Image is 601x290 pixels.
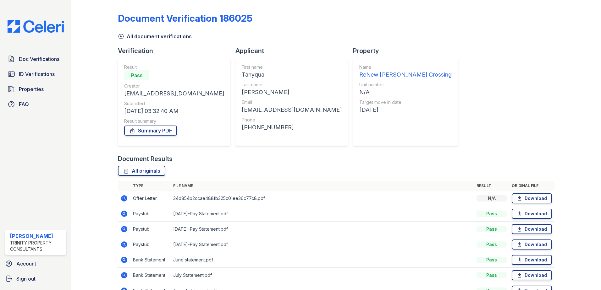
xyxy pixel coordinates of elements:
div: Pass [477,226,507,232]
td: 34d854b2ccae488fb325c01ee36c77c8.pdf [171,191,474,206]
div: First name [242,64,342,70]
a: Doc Verifications [5,53,66,65]
td: [DATE]-Pay Statement.pdf [171,206,474,222]
div: [PERSON_NAME] [10,232,64,240]
span: Doc Verifications [19,55,59,63]
th: Result [474,181,509,191]
td: Paystub [130,206,171,222]
td: July Statement.pdf [171,268,474,283]
a: Download [512,239,552,250]
div: Target move in date [359,99,452,105]
div: Document Results [118,154,173,163]
div: Creator [124,83,224,89]
a: FAQ [5,98,66,110]
td: Paystub [130,237,171,252]
a: Name ReNew [PERSON_NAME] Crossing [359,64,452,79]
span: Sign out [16,275,36,282]
div: Submitted [124,100,224,107]
div: [DATE] 03:32:40 AM [124,107,224,115]
div: N/A [477,195,507,201]
div: N/A [359,88,452,97]
span: Account [16,260,36,267]
div: [EMAIL_ADDRESS][DOMAIN_NAME] [124,89,224,98]
div: Applicant [235,46,353,55]
td: [DATE]-Pay Statement.pdf [171,222,474,237]
div: Tanyqua [242,70,342,79]
span: FAQ [19,100,29,108]
div: Email [242,99,342,105]
th: Original file [509,181,554,191]
a: All document verifications [118,33,192,40]
div: [PHONE_NUMBER] [242,123,342,132]
div: Name [359,64,452,70]
a: Properties [5,83,66,95]
a: Sign out [3,272,69,285]
div: Pass [477,257,507,263]
div: Verification [118,46,235,55]
span: ID Verifications [19,70,55,78]
td: Bank Statement [130,252,171,268]
div: [EMAIL_ADDRESS][DOMAIN_NAME] [242,105,342,114]
a: Account [3,257,69,270]
a: Download [512,270,552,280]
div: Result summary [124,118,224,124]
div: Property [353,46,463,55]
td: Offer Letter [130,191,171,206]
div: [PERSON_NAME] [242,88,342,97]
div: Result [124,64,224,70]
div: Document Verification 186025 [118,13,252,24]
a: Download [512,193,552,203]
td: Paystub [130,222,171,237]
div: Pass [124,70,149,80]
a: All originals [118,166,165,176]
th: Type [130,181,171,191]
div: Last name [242,82,342,88]
div: Trinity Property Consultants [10,240,64,252]
img: CE_Logo_Blue-a8612792a0a2168367f1c8372b55b34899dd931a85d93a1a3d3e32e68fde9ad4.png [3,20,69,33]
td: June statement.pdf [171,252,474,268]
div: Pass [477,241,507,248]
div: Pass [477,272,507,278]
div: Phone [242,117,342,123]
a: Download [512,224,552,234]
th: File name [171,181,474,191]
td: Bank Statement [130,268,171,283]
a: Download [512,209,552,219]
td: [DATE]-Pay Statement.pdf [171,237,474,252]
div: Pass [477,211,507,217]
div: [DATE] [359,105,452,114]
div: Unit number [359,82,452,88]
span: Properties [19,85,44,93]
a: Summary PDF [124,126,177,136]
div: ReNew [PERSON_NAME] Crossing [359,70,452,79]
a: Download [512,255,552,265]
a: ID Verifications [5,68,66,80]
